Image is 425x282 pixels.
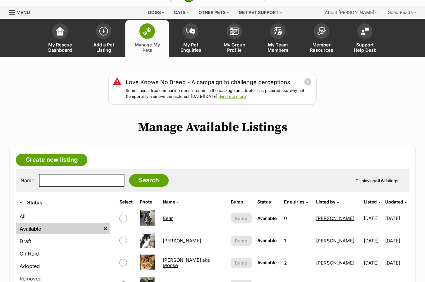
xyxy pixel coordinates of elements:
[126,88,312,100] p: Sometimes a true companion doesn’t come in the package an adopter has pictured…so why not (tempor...
[257,216,277,221] span: Available
[194,6,233,19] div: Other pets
[256,20,300,57] a: My Team Members
[316,238,354,244] a: [PERSON_NAME]
[101,223,110,234] a: Remove filter
[140,232,155,248] img: Benny
[316,260,354,266] a: [PERSON_NAME]
[16,211,110,222] a: All
[351,42,379,53] span: Support Help Desk
[234,6,286,19] div: Get pet support
[361,27,369,35] img: help-desk-icon-fdf02630f3aa405de69fd3d07c3f3aa587a6932b1a1747fa1d2bba05be0121f9.svg
[264,42,292,53] span: My Team Members
[163,238,201,244] a: [PERSON_NAME]
[16,10,30,15] span: Menu
[304,78,312,86] button: close
[38,20,82,57] a: My Rescue Dashboard
[257,260,277,265] span: Available
[133,42,161,53] span: Manage My Pets
[284,199,308,204] a: Enquiries
[361,252,385,274] td: [DATE]
[231,236,252,246] button: Bump
[129,174,169,187] input: Search
[361,230,385,251] td: [DATE]
[177,42,205,53] span: My Pet Enquiries
[228,197,254,207] th: Bump
[16,260,110,272] a: Adopted
[316,199,339,204] a: Listed by
[356,178,398,183] span: Displaying Listings
[90,42,118,53] span: Add a Pet Listing
[231,213,252,223] button: Bump
[163,199,175,204] span: Name
[257,238,277,243] span: Available
[385,208,409,229] td: [DATE]
[99,27,108,36] img: add-pet-listing-icon-0afa8454b4691262ce3f59096e99ab1cd57d4a30225e0717b998d2c9b9846f56.svg
[385,230,409,251] td: [DATE]
[385,252,409,274] td: [DATE]
[117,197,137,207] th: Select
[21,178,34,183] label: Name
[230,27,239,35] img: group-profile-icon-3fa3cf56718a62981997c0bc7e787c4b2cf8bcc04b72c1350f741eb67cf2f40e.svg
[317,27,326,35] img: member-resources-icon-8e73f808a243e03378d46382f2149f9095a855e16c252ad45f914b54edf8863c.svg
[383,6,420,19] div: Good Reads
[235,260,247,266] span: Bump
[137,197,160,207] th: Photo
[316,215,354,221] a: [PERSON_NAME]
[125,20,169,57] a: Manage My Pets
[282,208,313,229] td: 0
[284,199,305,204] span: translation missing: en.admin.listings.index.attributes.enquiries
[169,20,213,57] a: My Pet Enquiries
[56,27,64,36] img: dashboard-icon-eb2f2d2d3e046f16d808141f083e7271f6b2e854fb5c12c21221c1fb7104beca.svg
[143,27,152,35] img: manage-my-pets-icon-02211641906a0b7f246fdf0571729dbe1e7629f14944591b6c1af311fb30b64b.svg
[282,230,313,251] td: 1
[307,42,335,53] span: Member Resources
[385,199,407,204] a: Updated
[300,20,343,57] a: Member Resources
[16,154,87,166] a: Create new listing
[186,28,195,35] img: pet-enquiries-icon-7e3ad2cf08bfb03b45e93fb7055b45f3efa6380592205ae92323e6603595dc1f.svg
[16,236,110,247] a: Draft
[231,258,252,268] button: Bump
[385,199,403,204] span: Updated
[163,199,179,204] a: Name
[255,197,281,207] th: Status
[126,78,290,86] a: Love Knows No Breed - A campaign to challenge perceptions
[46,42,74,53] span: My Rescue Dashboard
[16,199,110,207] button: Status
[170,6,193,19] div: Cats
[343,20,387,57] a: Support Help Desk
[163,215,173,221] a: Bear
[273,27,282,35] img: team-members-icon-5396bd8760b3fe7c0b43da4ab00e1e3bb1a5d9ba89233759b79545d2d3fc5d0d.svg
[375,178,384,183] strong: all 6
[9,6,34,17] a: Menu
[220,42,248,53] span: My Group Profile
[364,199,380,204] a: Listed
[282,252,313,274] td: 2
[213,20,256,57] a: My Group Profile
[144,6,169,19] div: Dogs
[364,199,377,204] span: Listed
[235,215,247,222] span: Bump
[163,257,210,268] a: [PERSON_NAME] aka Moose
[16,248,110,259] a: On Hold
[320,6,382,19] div: About [PERSON_NAME]
[316,199,335,204] span: Listed by
[16,223,101,234] a: Available
[361,208,385,229] td: [DATE]
[220,94,246,99] a: Find out more
[235,237,247,244] span: Bump
[82,20,125,57] a: Add a Pet Listing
